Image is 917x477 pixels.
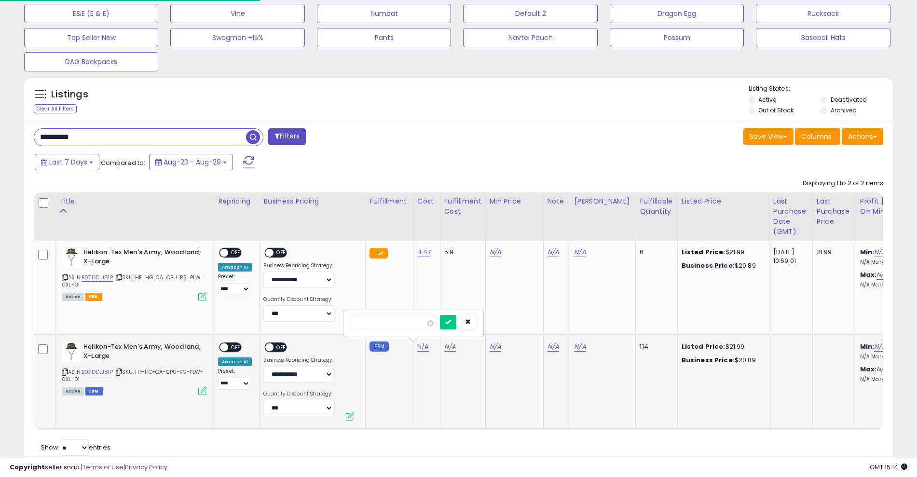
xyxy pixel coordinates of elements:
button: DAG Backpacks [24,52,158,71]
div: Amazon AI [218,357,252,366]
strong: Copyright [10,463,45,472]
button: Vine [170,4,304,23]
div: ASIN: [62,342,206,394]
div: ASIN: [62,248,206,300]
button: Default 2 [463,4,597,23]
button: Aug-23 - Aug-29 [149,154,233,170]
div: Clear All Filters [34,104,77,113]
span: OFF [274,249,289,257]
span: Compared to: [101,158,145,167]
a: N/A [417,342,429,352]
a: N/A [444,342,456,352]
div: Last Purchase Price [817,196,852,227]
button: E&E (E & E) [24,4,158,23]
a: 4.47 [417,247,431,257]
div: Preset: [218,273,252,295]
div: $20.89 [682,356,762,365]
button: Possum [610,28,744,47]
div: [PERSON_NAME] [574,196,631,206]
span: Show: entries [41,443,110,452]
button: Navtel Pouch [463,28,597,47]
span: Aug-23 - Aug-29 [164,157,221,167]
b: Business Price: [682,355,735,365]
b: Listed Price: [682,342,725,351]
span: FBM [85,387,103,395]
div: 6 [640,248,670,257]
h5: Listings [51,88,88,101]
a: Privacy Policy [125,463,167,472]
div: seller snap | | [10,463,167,472]
button: Rucksack [756,4,890,23]
b: Min: [860,342,875,351]
button: Filters [268,128,306,145]
div: Displaying 1 to 2 of 2 items [803,179,883,188]
div: 114 [640,342,670,351]
b: Business Price: [682,261,735,270]
div: Business Pricing [263,196,361,206]
label: Deactivated [831,95,867,104]
span: All listings currently available for purchase on Amazon [62,293,84,301]
div: Title [59,196,210,206]
a: Terms of Use [82,463,123,472]
button: Top Seller New [24,28,158,47]
div: Amazon AI [218,263,252,272]
b: Max: [860,270,877,279]
div: $20.89 [682,261,762,270]
b: Min: [860,247,875,257]
b: Listed Price: [682,247,725,257]
div: Repricing [218,196,255,206]
a: B07DDLJ81P [82,368,113,376]
button: Save View [743,128,794,145]
div: $21.99 [682,342,762,351]
span: 2025-09-6 15:14 GMT [870,463,907,472]
img: 31DKx40aKZL._SL40_.jpg [62,248,81,267]
span: All listings currently available for purchase on Amazon [62,387,84,395]
div: Fulfillable Quantity [640,196,673,217]
p: Listing States: [749,84,893,94]
a: B07DDLJ81P [82,273,113,282]
div: 5.9 [444,248,478,257]
button: Swagman +15% [170,28,304,47]
div: Fulfillment [370,196,409,206]
span: FBA [85,293,102,301]
label: Business Repricing Strategy: [263,357,333,364]
a: N/A [490,342,501,352]
label: Active [758,95,776,104]
label: Business Repricing Strategy: [263,262,333,269]
div: Cost [417,196,436,206]
a: N/A [574,247,586,257]
b: Max: [860,365,877,374]
span: | SKU: HF-HG-CA-CPU-RS-PLW-0XL-01 [62,273,204,288]
button: Dragon Egg [610,4,744,23]
small: FBA [370,248,387,259]
div: Preset: [218,368,252,390]
button: Baseball Hats [756,28,890,47]
b: Helikon-Tex Men's Army, Woodland, X-Large [83,248,201,268]
label: Out of Stock [758,106,794,114]
button: Columns [795,128,840,145]
div: [DATE] 10:59:01 [773,248,805,265]
div: Listed Price [682,196,765,206]
span: OFF [228,249,244,257]
span: OFF [228,343,244,352]
button: Last 7 Days [35,154,99,170]
a: N/A [547,247,559,257]
a: N/A [874,342,886,352]
div: Fulfillment Cost [444,196,481,217]
div: Min Price [490,196,539,206]
button: Numbat [317,4,451,23]
a: N/A [876,270,888,280]
button: Pants [317,28,451,47]
a: N/A [874,247,886,257]
div: $21.99 [682,248,762,257]
span: Last 7 Days [49,157,87,167]
img: 31DKx40aKZL._SL40_.jpg [62,342,81,362]
div: Note [547,196,566,206]
a: N/A [547,342,559,352]
a: N/A [574,342,586,352]
a: N/A [490,247,501,257]
button: Actions [842,128,883,145]
label: Archived [831,106,857,114]
span: OFF [274,343,289,352]
span: Columns [801,132,832,141]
